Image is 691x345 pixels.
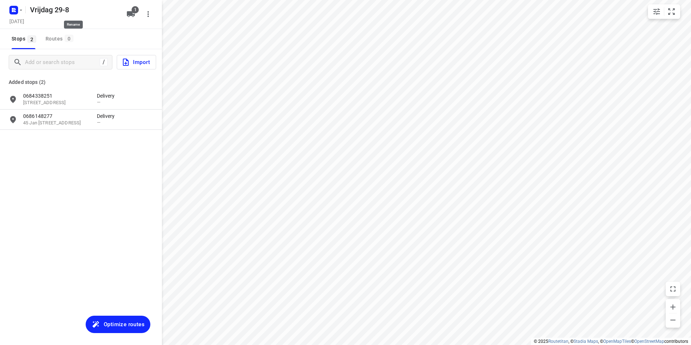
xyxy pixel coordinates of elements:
[27,4,121,16] h5: Vrijdag 29-8
[121,57,150,67] span: Import
[25,57,100,68] input: Add or search stops
[97,120,100,125] span: —
[574,339,598,344] a: Stadia Maps
[86,316,150,333] button: Optimize routes
[12,34,38,43] span: Stops
[100,58,108,66] div: /
[141,7,155,21] button: More
[9,78,153,86] p: Added stops (2)
[534,339,688,344] li: © 2025 , © , © © contributors
[23,99,90,106] p: 33 1e Mientlaan, 2223 LG, Katwijk aan Zee, NL
[7,17,27,25] h5: Project date
[23,92,90,99] p: 0684338251
[65,35,73,42] span: 0
[634,339,664,344] a: OpenStreetMap
[46,34,76,43] div: Routes
[648,4,680,19] div: small contained button group
[132,6,139,13] span: 1
[117,55,156,69] button: Import
[124,7,138,21] button: 1
[112,55,156,69] a: Import
[603,339,631,344] a: OpenMapTiles
[97,112,119,120] p: Delivery
[27,35,36,43] span: 2
[23,112,90,120] p: 0686148277
[97,92,119,99] p: Delivery
[23,120,90,127] p: 45 Jan Sluiterstraat, 1132 XW, Volendam, NL
[104,320,145,329] span: Optimize routes
[548,339,568,344] a: Routetitan
[649,4,664,19] button: Map settings
[664,4,679,19] button: Fit zoom
[97,99,100,105] span: —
